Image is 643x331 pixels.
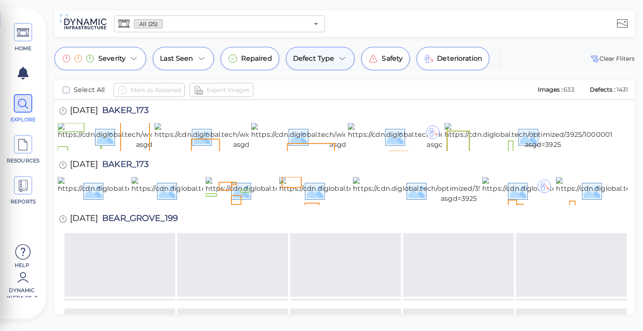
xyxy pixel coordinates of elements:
[74,85,105,95] span: Select All
[70,160,98,171] span: [DATE]
[445,123,641,150] img: https://cdn.diglobal.tech/optimized/3925/1000001893.jpg?asgd=3925
[251,123,444,150] img: https://cdn.diglobal.tech/width210/3925/1000001895.jpg?asgd=3925
[131,85,181,95] span: Mark as Repaired
[160,54,193,64] span: Last Seen
[5,116,41,123] span: EXPLORE
[190,83,253,97] button: Export Images
[4,176,42,205] a: REPORTS
[131,177,340,204] img: https://cdn.diglobal.tech/width210/3925/20250726_113501.jpg?asgd=3925
[207,85,249,95] span: Export Images
[241,54,272,64] span: Repaired
[4,23,42,52] a: HOME
[4,135,42,164] a: RESOURCES
[5,198,41,205] span: REPORTS
[4,262,40,268] span: Help
[58,123,250,150] img: https://cdn.diglobal.tech/width210/3925/1000001897.jpg?asgd=3925
[58,177,265,204] img: https://cdn.diglobal.tech/width210/3925/20250726_113515.jpg?asgd=3925
[98,160,149,171] span: BAKER_173
[98,54,126,64] span: Severity
[353,177,565,204] img: https://cdn.diglobal.tech/optimized/3925/20250726_112618.jpg?asgd=3925
[563,86,574,93] span: 633
[5,157,41,164] span: RESOURCES
[382,54,403,64] span: Safety
[617,86,628,93] span: 1431
[98,214,178,225] span: BEAR_GROVE_199
[4,287,40,298] span: Dynamic Infra CS-2
[4,94,42,123] a: EXPLORE
[206,177,415,204] img: https://cdn.diglobal.tech/width210/3925/20250726_112955.jpg?asgd=3925
[113,83,185,97] button: Mark as Repaired
[348,123,542,150] img: https://cdn.diglobal.tech/width210/3925/1000001894.jpg?asgd=3925
[70,214,98,225] span: [DATE]
[607,293,637,325] iframe: Chat
[5,45,41,52] span: HOME
[589,54,635,64] button: Clear Fliters
[537,86,564,93] span: Images :
[293,54,334,64] span: Defect Type
[437,54,482,64] span: Deterioration
[98,106,149,117] span: BAKER_173
[70,106,98,117] span: [DATE]
[134,20,162,28] span: All (25)
[310,18,322,30] button: Open
[589,86,617,93] span: Defects :
[154,123,348,150] img: https://cdn.diglobal.tech/width210/3925/1000001896.jpg?asgd=3925
[279,177,489,204] img: https://cdn.diglobal.tech/width210/3925/20250726_112736.jpg?asgd=3925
